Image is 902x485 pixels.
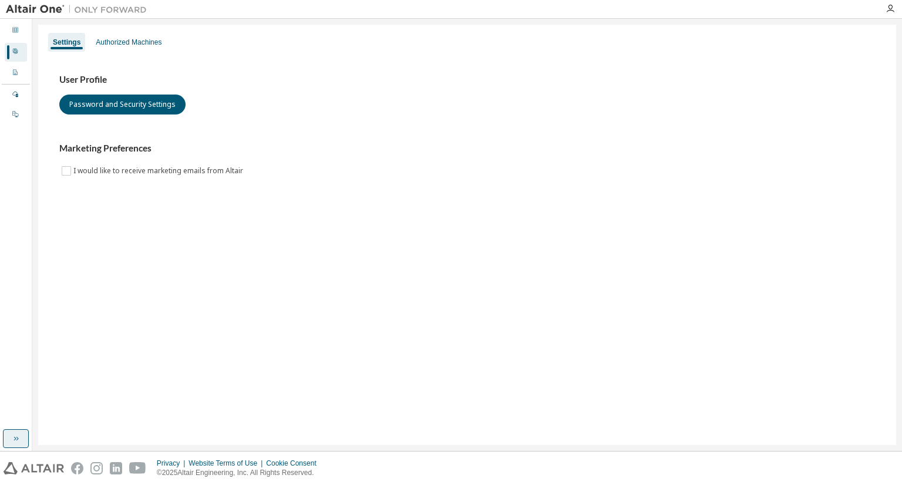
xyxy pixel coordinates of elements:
[5,106,27,124] div: On Prem
[157,459,189,468] div: Privacy
[5,43,27,62] div: User Profile
[96,38,161,47] div: Authorized Machines
[59,95,186,114] button: Password and Security Settings
[110,462,122,474] img: linkedin.svg
[59,143,875,154] h3: Marketing Preferences
[266,459,323,468] div: Cookie Consent
[5,22,27,41] div: Dashboard
[59,74,875,86] h3: User Profile
[71,462,83,474] img: facebook.svg
[5,64,27,83] div: Company Profile
[5,86,27,105] div: Managed
[157,468,324,478] p: © 2025 Altair Engineering, Inc. All Rights Reserved.
[6,4,153,15] img: Altair One
[189,459,266,468] div: Website Terms of Use
[73,164,245,178] label: I would like to receive marketing emails from Altair
[90,462,103,474] img: instagram.svg
[129,462,146,474] img: youtube.svg
[4,462,64,474] img: altair_logo.svg
[53,38,80,47] div: Settings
